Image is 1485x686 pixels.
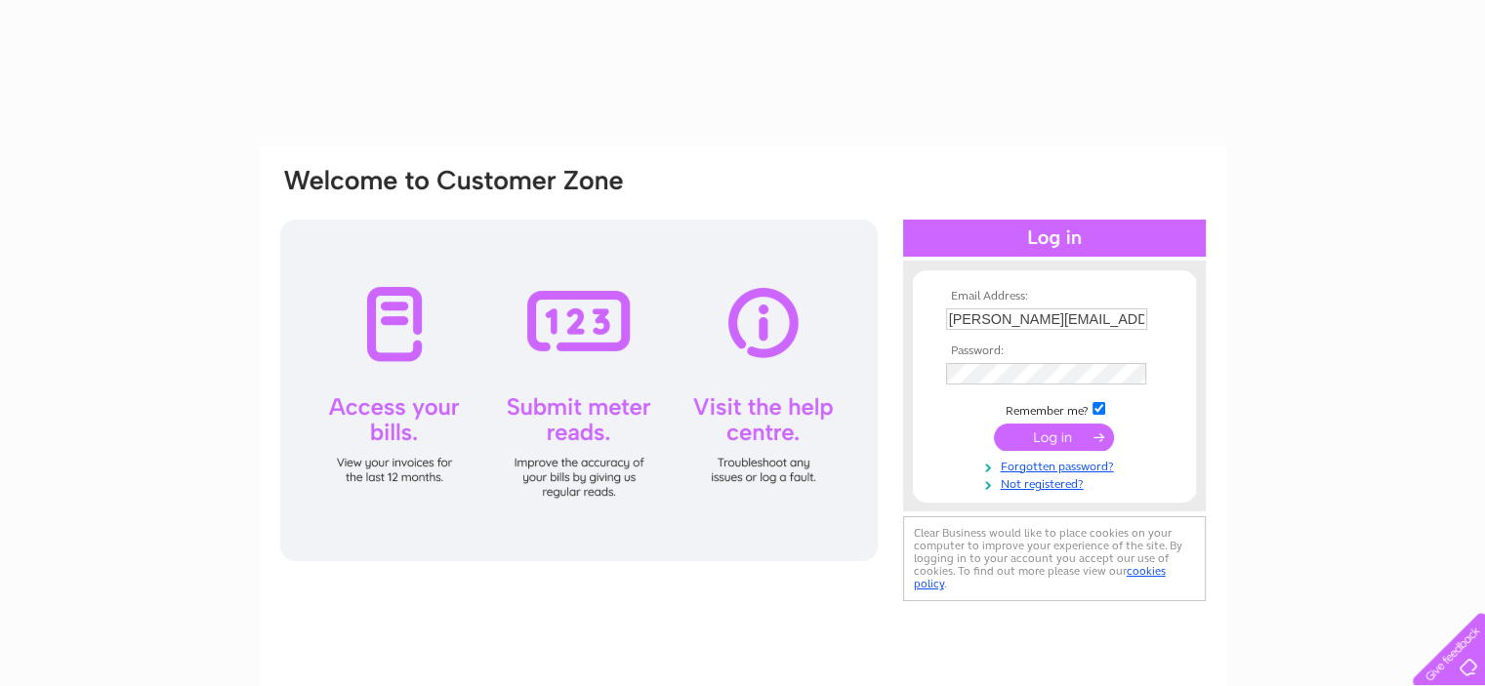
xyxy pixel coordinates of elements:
[941,344,1168,358] th: Password:
[946,473,1168,492] a: Not registered?
[903,516,1206,601] div: Clear Business would like to place cookies on your computer to improve your experience of the sit...
[946,456,1168,474] a: Forgotten password?
[941,290,1168,303] th: Email Address:
[994,424,1114,451] input: Submit
[914,564,1166,590] a: cookies policy
[941,399,1168,419] td: Remember me?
